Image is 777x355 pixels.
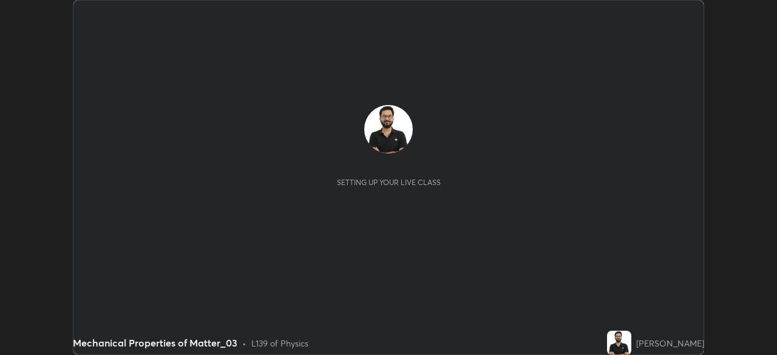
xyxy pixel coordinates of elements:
div: [PERSON_NAME] [636,337,704,350]
img: 3ea2000428aa4a359c25bd563e59faa7.jpg [607,331,631,355]
div: Setting up your live class [337,178,441,187]
div: Mechanical Properties of Matter_03 [73,336,237,350]
div: • [242,337,246,350]
div: L139 of Physics [251,337,308,350]
img: 3ea2000428aa4a359c25bd563e59faa7.jpg [364,105,413,154]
